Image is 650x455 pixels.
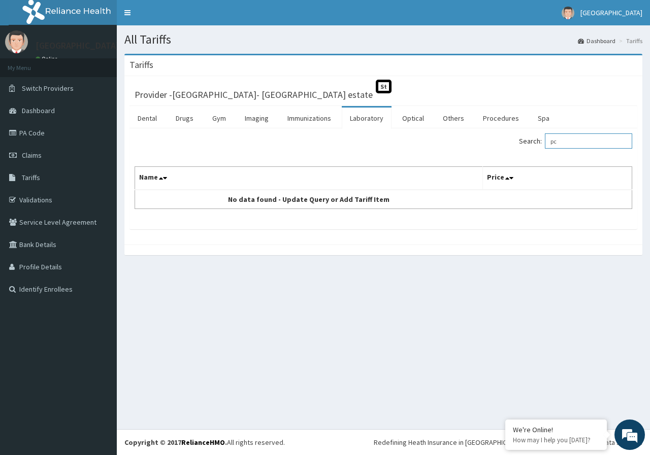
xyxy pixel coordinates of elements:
[374,437,642,447] div: Redefining Heath Insurance in [GEOGRAPHIC_DATA] using Telemedicine and Data Science!
[135,190,483,209] td: No data found - Update Query or Add Tariff Item
[124,438,227,447] strong: Copyright © 2017 .
[519,133,632,149] label: Search:
[483,167,632,190] th: Price
[342,108,392,129] a: Laboratory
[513,425,599,434] div: We're Online!
[181,438,225,447] a: RelianceHMO
[237,108,277,129] a: Imaging
[129,60,153,69] h3: Tariffs
[135,90,373,99] h3: Provider - [GEOGRAPHIC_DATA]- [GEOGRAPHIC_DATA] estate
[376,80,392,93] span: St
[435,108,472,129] a: Others
[22,84,74,93] span: Switch Providers
[36,55,60,62] a: Online
[53,57,171,70] div: Chat with us now
[135,167,483,190] th: Name
[475,108,527,129] a: Procedures
[19,51,41,76] img: d_794563401_company_1708531726252_794563401
[117,429,650,455] footer: All rights reserved.
[22,106,55,115] span: Dashboard
[545,133,632,149] input: Search:
[580,8,642,17] span: [GEOGRAPHIC_DATA]
[204,108,234,129] a: Gym
[562,7,574,19] img: User Image
[124,33,642,46] h1: All Tariffs
[616,37,642,45] li: Tariffs
[394,108,432,129] a: Optical
[530,108,558,129] a: Spa
[36,41,119,50] p: [GEOGRAPHIC_DATA]
[59,128,140,230] span: We're online!
[168,108,202,129] a: Drugs
[129,108,165,129] a: Dental
[167,5,191,29] div: Minimize live chat window
[22,173,40,182] span: Tariffs
[513,436,599,444] p: How may I help you today?
[279,108,339,129] a: Immunizations
[5,277,193,312] textarea: Type your message and hit 'Enter'
[5,30,28,53] img: User Image
[22,151,42,160] span: Claims
[578,37,615,45] a: Dashboard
